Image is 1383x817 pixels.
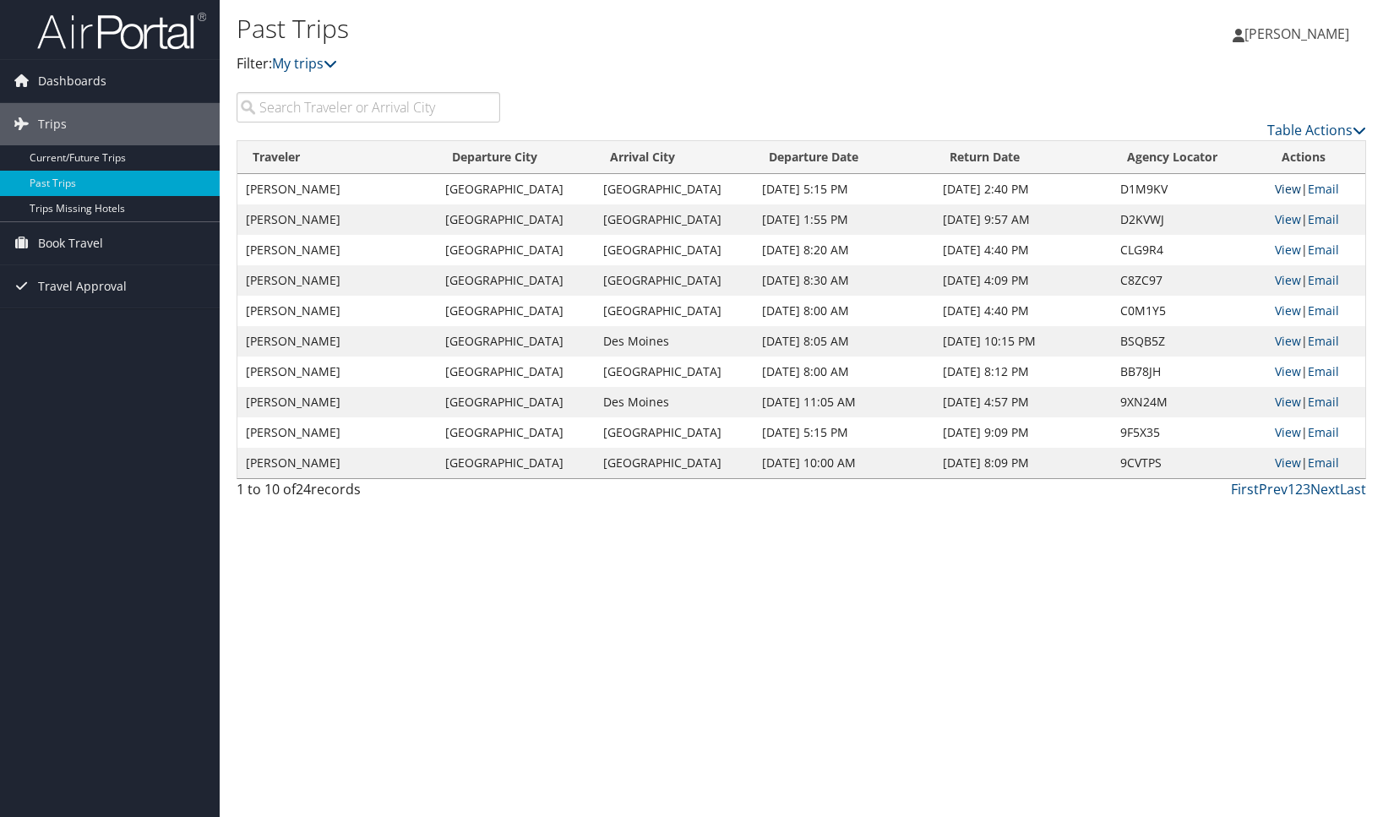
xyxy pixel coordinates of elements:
td: [GEOGRAPHIC_DATA] [595,174,754,204]
td: [PERSON_NAME] [237,235,437,265]
a: View [1275,211,1301,227]
th: Agency Locator: activate to sort column ascending [1112,141,1266,174]
th: Actions [1266,141,1365,174]
a: View [1275,394,1301,410]
th: Return Date: activate to sort column ascending [934,141,1112,174]
a: 3 [1303,480,1310,498]
a: Last [1340,480,1366,498]
a: View [1275,272,1301,288]
a: Email [1308,455,1339,471]
th: Arrival City: activate to sort column ascending [595,141,754,174]
td: [GEOGRAPHIC_DATA] [595,357,754,387]
th: Traveler: activate to sort column ascending [237,141,437,174]
a: Email [1308,363,1339,379]
td: D1M9KV [1112,174,1266,204]
a: View [1275,455,1301,471]
td: [DATE] 10:00 AM [754,448,934,478]
td: | [1266,387,1365,417]
a: Email [1308,211,1339,227]
td: Des Moines [595,387,754,417]
td: [GEOGRAPHIC_DATA] [437,357,596,387]
span: Dashboards [38,60,106,102]
td: D2KVWJ [1112,204,1266,235]
td: [DATE] 10:15 PM [934,326,1112,357]
a: My trips [272,54,337,73]
td: | [1266,326,1365,357]
input: Search Traveler or Arrival City [237,92,500,123]
td: [DATE] 2:40 PM [934,174,1112,204]
td: [GEOGRAPHIC_DATA] [437,265,596,296]
a: Email [1308,394,1339,410]
td: [GEOGRAPHIC_DATA] [595,417,754,448]
td: BB78JH [1112,357,1266,387]
a: Table Actions [1267,121,1366,139]
td: [DATE] 11:05 AM [754,387,934,417]
td: | [1266,174,1365,204]
td: 9XN24M [1112,387,1266,417]
td: [DATE] 8:20 AM [754,235,934,265]
td: [DATE] 8:30 AM [754,265,934,296]
td: | [1266,448,1365,478]
a: Email [1308,272,1339,288]
td: [DATE] 4:40 PM [934,296,1112,326]
td: [PERSON_NAME] [237,174,437,204]
div: 1 to 10 of records [237,479,500,508]
td: C8ZC97 [1112,265,1266,296]
td: 9CVTPS [1112,448,1266,478]
a: Email [1308,242,1339,258]
a: Email [1308,302,1339,319]
span: Trips [38,103,67,145]
td: [PERSON_NAME] [237,387,437,417]
span: Book Travel [38,222,103,264]
a: Prev [1259,480,1288,498]
a: View [1275,363,1301,379]
td: | [1266,357,1365,387]
th: Departure City: activate to sort column ascending [437,141,596,174]
td: [DATE] 4:40 PM [934,235,1112,265]
a: Email [1308,181,1339,197]
td: [DATE] 8:09 PM [934,448,1112,478]
td: Des Moines [595,326,754,357]
td: [GEOGRAPHIC_DATA] [595,296,754,326]
td: [DATE] 1:55 PM [754,204,934,235]
td: [DATE] 9:09 PM [934,417,1112,448]
span: 24 [296,480,311,498]
td: [GEOGRAPHIC_DATA] [437,448,596,478]
td: C0M1Y5 [1112,296,1266,326]
a: 2 [1295,480,1303,498]
td: [PERSON_NAME] [237,265,437,296]
td: CLG9R4 [1112,235,1266,265]
td: [DATE] 8:12 PM [934,357,1112,387]
td: [PERSON_NAME] [237,326,437,357]
td: [PERSON_NAME] [237,204,437,235]
a: 1 [1288,480,1295,498]
td: 9F5X35 [1112,417,1266,448]
a: Email [1308,333,1339,349]
td: [PERSON_NAME] [237,417,437,448]
td: [DATE] 4:09 PM [934,265,1112,296]
td: [PERSON_NAME] [237,448,437,478]
a: View [1275,333,1301,349]
a: View [1275,242,1301,258]
td: BSQB5Z [1112,326,1266,357]
td: [DATE] 8:00 AM [754,357,934,387]
td: [GEOGRAPHIC_DATA] [437,174,596,204]
td: | [1266,265,1365,296]
a: View [1275,181,1301,197]
td: [GEOGRAPHIC_DATA] [595,235,754,265]
td: [GEOGRAPHIC_DATA] [437,387,596,417]
span: Travel Approval [38,265,127,308]
td: | [1266,235,1365,265]
img: airportal-logo.png [37,11,206,51]
td: [DATE] 4:57 PM [934,387,1112,417]
td: [PERSON_NAME] [237,296,437,326]
td: | [1266,296,1365,326]
a: View [1275,424,1301,440]
th: Departure Date: activate to sort column ascending [754,141,934,174]
a: Next [1310,480,1340,498]
td: [DATE] 8:05 AM [754,326,934,357]
td: [DATE] 8:00 AM [754,296,934,326]
td: [GEOGRAPHIC_DATA] [437,417,596,448]
h1: Past Trips [237,11,989,46]
td: [GEOGRAPHIC_DATA] [595,265,754,296]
